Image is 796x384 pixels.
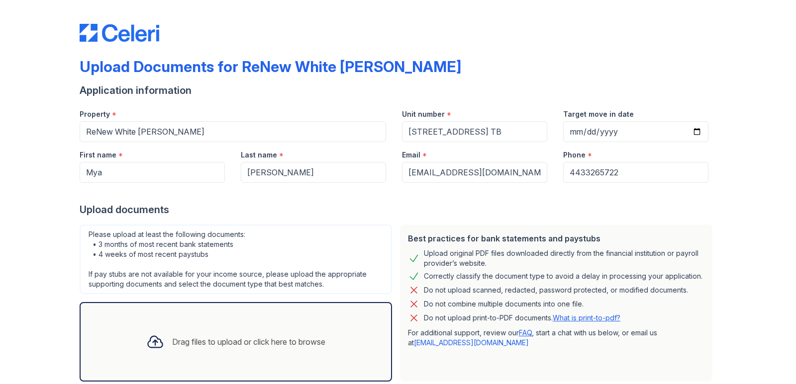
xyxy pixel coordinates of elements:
label: Email [402,150,420,160]
div: Do not combine multiple documents into one file. [424,298,584,310]
label: Unit number [402,109,445,119]
div: Please upload at least the following documents: • 3 months of most recent bank statements • 4 wee... [80,225,392,294]
p: For additional support, review our , start a chat with us below, or email us at [408,328,704,348]
a: [EMAIL_ADDRESS][DOMAIN_NAME] [414,338,529,347]
label: First name [80,150,116,160]
div: Upload original PDF files downloaded directly from the financial institution or payroll provider’... [424,248,704,268]
label: Property [80,109,110,119]
iframe: chat widget [754,344,786,374]
div: Application information [80,83,716,97]
label: Last name [241,150,277,160]
a: What is print-to-pdf? [553,313,620,322]
div: Best practices for bank statements and paystubs [408,232,704,244]
label: Phone [563,150,586,160]
a: FAQ [519,328,532,337]
img: CE_Logo_Blue-a8612792a0a2168367f1c8372b55b34899dd931a85d93a1a3d3e32e68fde9ad4.png [80,24,159,42]
div: Do not upload scanned, redacted, password protected, or modified documents. [424,284,688,296]
div: Drag files to upload or click here to browse [172,336,325,348]
p: Do not upload print-to-PDF documents. [424,313,620,323]
label: Target move in date [563,109,634,119]
div: Upload Documents for ReNew White [PERSON_NAME] [80,58,461,76]
div: Upload documents [80,203,716,217]
div: Correctly classify the document type to avoid a delay in processing your application. [424,270,702,282]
